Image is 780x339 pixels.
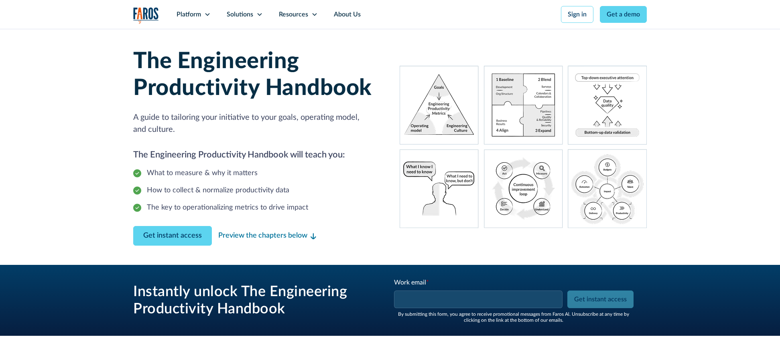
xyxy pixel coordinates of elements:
[133,148,380,161] h2: The Engineering Productivity Handbook will teach you:
[147,168,258,179] div: What to measure & why it matters
[133,48,380,102] h1: The Engineering Productivity Handbook
[147,185,289,196] div: How to collect & normalize productivity data
[133,111,380,135] p: A guide to tailoring your initiative to your goals, operating model, and culture.
[147,202,308,213] div: The key to operationalizing metrics to drive impact
[394,278,564,287] div: Work email
[561,6,593,23] a: Sign in
[600,6,647,23] a: Get a demo
[177,10,201,19] div: Platform
[133,7,159,24] a: home
[218,230,307,241] div: Preview the chapters below
[218,230,316,241] a: Preview the chapters below
[393,311,634,323] div: By submitting this form, you agree to receive promotional messages from Faros Al. Unsubscribe at ...
[133,226,212,246] a: Contact Modal
[227,10,253,19] div: Solutions
[133,7,159,24] img: Logo of the analytics and reporting company Faros.
[279,10,308,19] div: Resources
[393,278,634,323] form: Engineering Productivity Email Form
[133,283,374,318] h3: Instantly unlock The Engineering Productivity Handbook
